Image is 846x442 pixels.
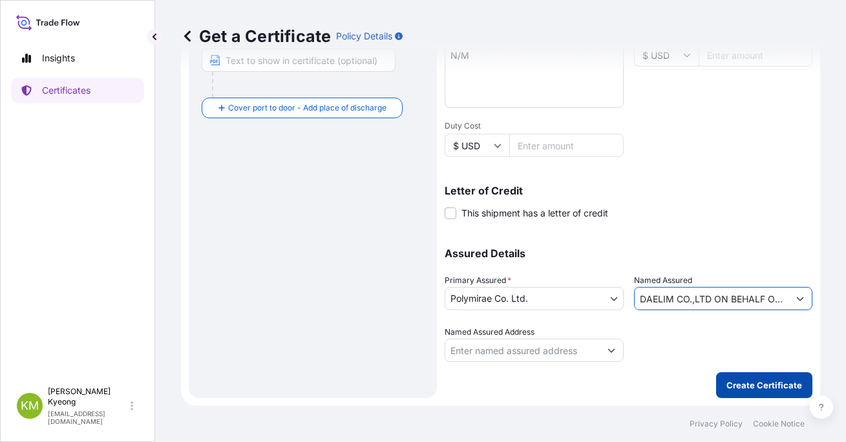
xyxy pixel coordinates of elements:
[11,45,144,71] a: Insights
[445,326,534,339] label: Named Assured Address
[21,399,39,412] span: KM
[228,101,386,114] span: Cover port to door - Add place of discharge
[42,84,90,97] p: Certificates
[445,339,600,362] input: Named Assured Address
[48,386,128,407] p: [PERSON_NAME] Kyeong
[445,274,511,287] span: Primary Assured
[635,287,789,310] input: Assured Name
[48,410,128,425] p: [EMAIL_ADDRESS][DOMAIN_NAME]
[445,287,624,310] button: Polymirae Co. Ltd.
[461,207,608,220] span: This shipment has a letter of credit
[445,121,624,131] span: Duty Cost
[509,134,624,157] input: Enter amount
[788,287,812,310] button: Show suggestions
[726,379,802,392] p: Create Certificate
[634,274,692,287] label: Named Assured
[42,52,75,65] p: Insights
[445,248,812,258] p: Assured Details
[690,419,743,429] a: Privacy Policy
[600,339,623,362] button: Show suggestions
[753,419,805,429] a: Cookie Notice
[202,98,403,118] button: Cover port to door - Add place of discharge
[445,185,812,196] p: Letter of Credit
[336,30,392,43] p: Policy Details
[716,372,812,398] button: Create Certificate
[11,78,144,103] a: Certificates
[181,26,331,47] p: Get a Certificate
[450,292,528,305] span: Polymirae Co. Ltd.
